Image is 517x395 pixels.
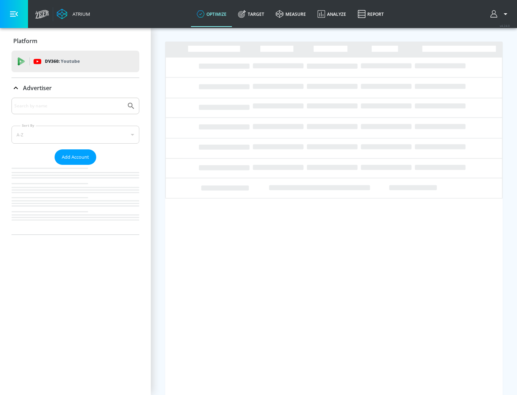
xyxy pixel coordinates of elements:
div: Advertiser [11,78,139,98]
span: Add Account [62,153,89,161]
div: DV360: Youtube [11,51,139,72]
p: Platform [13,37,37,45]
label: Sort By [20,123,36,128]
input: Search by name [14,101,123,111]
a: Target [232,1,270,27]
a: Report [352,1,390,27]
a: measure [270,1,312,27]
button: Add Account [55,149,96,165]
p: DV360: [45,57,80,65]
span: v 4.24.0 [500,24,510,28]
p: Youtube [61,57,80,65]
a: optimize [191,1,232,27]
div: Advertiser [11,98,139,234]
a: Atrium [57,9,90,19]
div: Atrium [70,11,90,17]
div: A-Z [11,126,139,144]
nav: list of Advertiser [11,165,139,234]
a: Analyze [312,1,352,27]
div: Platform [11,31,139,51]
p: Advertiser [23,84,52,92]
